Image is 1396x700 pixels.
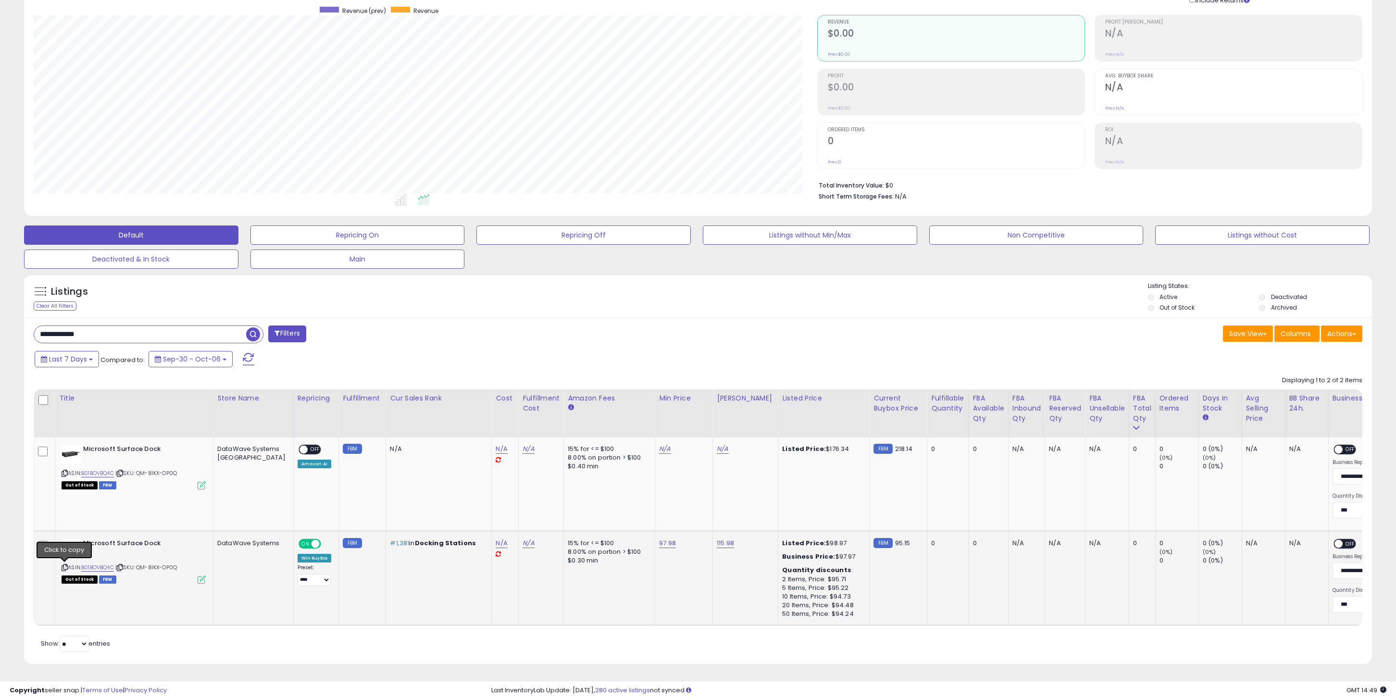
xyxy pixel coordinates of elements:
[595,686,650,695] a: 280 active listings
[1159,556,1198,565] div: 0
[250,250,465,269] button: Main
[782,444,826,453] b: Listed Price:
[1049,393,1081,424] div: FBA Reserved Qty
[929,225,1144,245] button: Non Competitive
[1159,445,1198,453] div: 0
[250,225,465,245] button: Repricing On
[828,74,1084,79] span: Profit
[62,575,98,584] span: All listings that are currently out of stock and unavailable for purchase on Amazon
[931,393,964,413] div: Fulfillable Quantity
[343,538,361,548] small: FBM
[873,538,892,548] small: FBM
[1089,445,1122,453] div: N/A
[717,393,774,403] div: [PERSON_NAME]
[1223,325,1273,342] button: Save View
[1343,540,1358,548] span: OFF
[1133,445,1148,453] div: 0
[59,393,209,403] div: Title
[1203,393,1238,413] div: Days In Stock
[82,686,123,695] a: Terms of Use
[115,469,177,477] span: | SKU: QM-8IKX-OP0Q
[1089,539,1122,548] div: N/A
[828,82,1084,95] h2: $0.00
[1105,20,1362,25] span: Profit [PERSON_NAME]
[1289,539,1321,548] div: N/A
[390,538,409,548] span: #1,381
[1271,293,1307,301] label: Deactivated
[782,592,862,601] div: 10 Items, Price: $94.73
[49,354,87,364] span: Last 7 Days
[496,393,514,403] div: Cost
[1049,539,1078,548] div: N/A
[1148,282,1372,291] p: Listing States:
[62,539,81,558] img: 21rgzyCzwmL._SL40_.jpg
[1133,393,1151,424] div: FBA Total Qty
[62,539,206,583] div: ASIN:
[1203,413,1209,422] small: Days In Stock.
[298,393,335,403] div: Repricing
[149,351,233,367] button: Sep-30 - Oct-06
[782,552,862,561] div: $97.97
[782,565,851,575] b: Quantity discounts
[568,556,648,565] div: $0.30 min
[1012,539,1038,548] div: N/A
[1321,325,1362,342] button: Actions
[496,538,507,548] a: N/A
[1289,445,1321,453] div: N/A
[1346,686,1386,695] span: 2025-10-14 14:49 GMT
[217,445,286,462] div: DataWave Systems [GEOGRAPHIC_DATA]
[1343,446,1358,454] span: OFF
[62,481,98,489] span: All listings that are currently out of stock and unavailable for purchase on Amazon
[568,445,648,453] div: 15% for <= $100
[62,445,81,464] img: 21rgzyCzwmL._SL40_.jpg
[782,445,862,453] div: $176.34
[1203,539,1242,548] div: 0 (0%)
[782,610,862,618] div: 50 Items, Price: $94.24
[782,552,835,561] b: Business Price:
[34,301,76,311] div: Clear All Filters
[298,554,332,562] div: Win BuyBox
[1105,127,1362,133] span: ROI
[342,7,386,15] span: Revenue (prev)
[476,225,691,245] button: Repricing Off
[81,469,114,477] a: B01BOVBQ4C
[217,393,289,403] div: Store Name
[390,539,484,548] p: in
[828,28,1084,41] h2: $0.00
[931,539,961,548] div: 0
[717,538,734,548] a: 115.98
[1203,548,1216,556] small: (0%)
[100,355,145,364] span: Compared to:
[298,564,332,586] div: Preset:
[1105,136,1362,149] h2: N/A
[1203,454,1216,462] small: (0%)
[1246,393,1281,424] div: Avg Selling Price
[10,686,45,695] strong: Copyright
[1105,28,1362,41] h2: N/A
[115,563,177,571] span: | SKU: QM-8IKX-OP0Q
[491,686,1386,695] div: Last InventoryLab Update: [DATE], not synced.
[1105,159,1124,165] small: Prev: N/A
[99,575,116,584] span: FBM
[659,538,676,548] a: 97.98
[523,444,534,454] a: N/A
[415,538,476,548] span: Docking Stations
[1159,393,1195,413] div: Ordered Items
[1012,393,1041,424] div: FBA inbound Qty
[10,686,167,695] div: seller snap | |
[873,393,923,413] div: Current Buybox Price
[782,566,862,575] div: :
[1159,303,1195,312] label: Out of Stock
[703,225,917,245] button: Listings without Min/Max
[973,393,1004,424] div: FBA Available Qty
[125,686,167,695] a: Privacy Policy
[1155,225,1370,245] button: Listings without Cost
[1012,445,1038,453] div: N/A
[782,539,862,548] div: $98.97
[343,444,361,454] small: FBM
[24,250,238,269] button: Deactivated & In Stock
[299,540,312,548] span: ON
[828,105,850,111] small: Prev: $0.00
[1274,325,1320,342] button: Columns
[496,444,507,454] a: N/A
